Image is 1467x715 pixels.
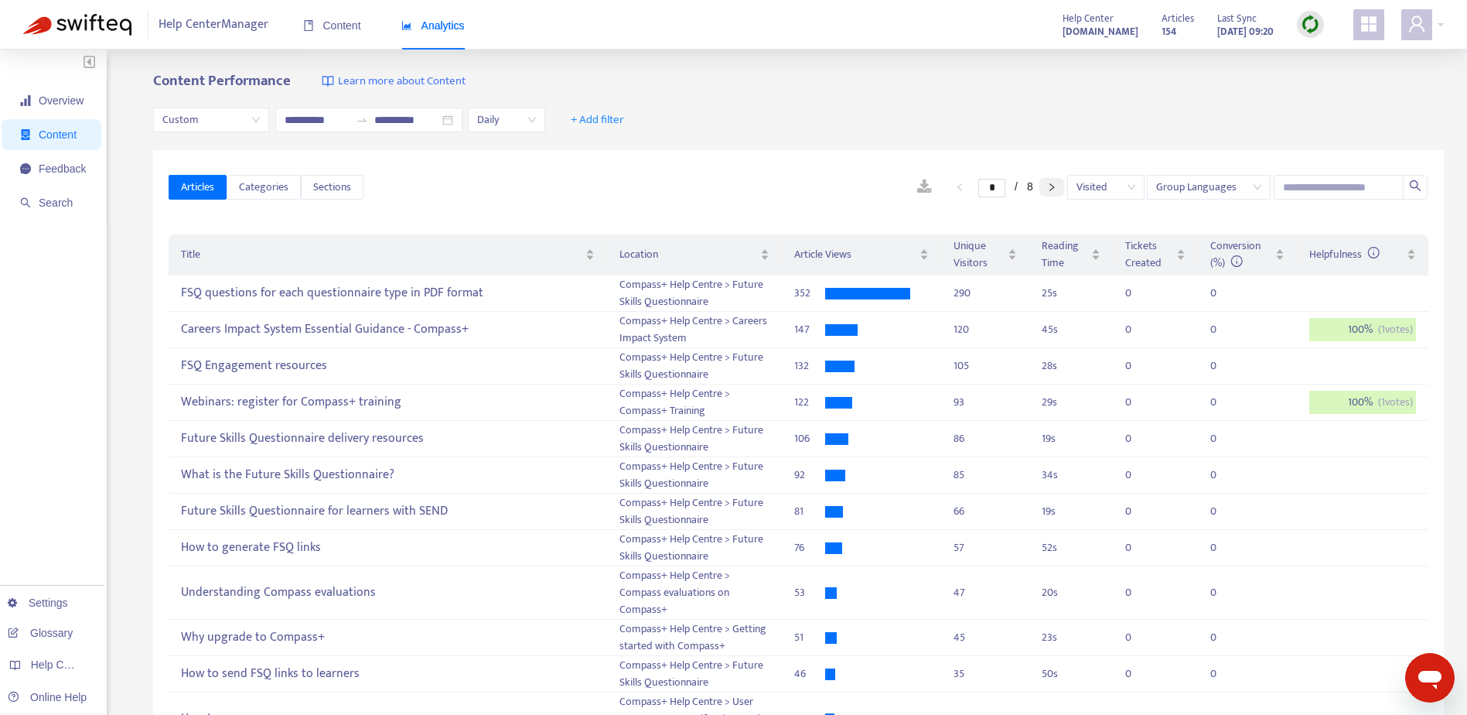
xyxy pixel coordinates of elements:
div: FSQ Engagement resources [181,354,594,379]
div: 0 [1210,321,1241,338]
div: 106 [794,430,825,447]
strong: [DOMAIN_NAME] [1063,23,1138,40]
div: Careers Impact System Essential Guidance - Compass+ [181,317,594,343]
span: search [20,197,31,208]
button: Sections [301,175,363,200]
td: Compass+ Help Centre > Future Skills Questionnaire [607,421,782,457]
button: + Add filter [559,108,636,132]
div: 0 [1210,539,1241,556]
th: Tickets Created [1113,234,1198,275]
div: 0 [1210,629,1241,646]
th: Location [607,234,782,275]
span: Content [39,128,77,141]
div: 86 [954,430,1016,447]
div: 66 [954,503,1016,520]
div: 81 [794,503,825,520]
th: Title [169,234,606,275]
div: 20 s [1042,584,1101,601]
div: 0 [1210,430,1241,447]
a: [DOMAIN_NAME] [1063,22,1138,40]
div: 93 [954,394,1016,411]
span: Analytics [401,19,465,32]
span: Articles [1162,10,1194,27]
div: 0 [1125,584,1156,601]
a: Online Help [8,691,87,703]
b: Content Performance [153,69,291,93]
span: Help Centers [31,659,94,671]
span: search [1409,180,1421,192]
div: 0 [1210,467,1241,484]
div: How to send FSQ links to learners [181,662,594,687]
span: message [20,163,31,174]
span: Title [181,246,582,263]
button: left [947,178,972,197]
div: 105 [954,357,1016,375]
span: right [1047,183,1056,192]
div: 0 [1210,357,1241,375]
div: How to generate FSQ links [181,535,594,561]
span: Help Center [1063,10,1114,27]
span: Categories [239,179,288,196]
strong: [DATE] 09:20 [1217,23,1274,40]
li: 1/8 [978,178,1033,197]
div: 50 s [1042,665,1101,682]
div: 0 [1125,539,1156,556]
span: Search [39,197,73,209]
button: Articles [169,175,227,200]
span: Location [619,246,757,263]
div: 53 [794,584,825,601]
div: 0 [1125,285,1156,302]
th: Article Views [782,234,941,275]
div: 0 [1125,665,1156,682]
div: 0 [1210,503,1241,520]
td: Compass+ Help Centre > Careers Impact System [607,312,782,348]
div: 29 s [1042,394,1101,411]
img: image-link [322,75,334,87]
div: 76 [794,539,825,556]
div: 57 [954,539,1016,556]
span: user [1407,15,1426,33]
div: 85 [954,467,1016,484]
div: 0 [1125,394,1156,411]
div: 25 s [1042,285,1101,302]
div: 47 [954,584,1016,601]
span: Daily [477,108,536,132]
div: 0 [1210,394,1241,411]
div: 100 % [1309,391,1416,414]
div: 19 s [1042,503,1101,520]
span: book [303,20,314,31]
div: 120 [954,321,1016,338]
td: Compass+ Help Centre > Future Skills Questionnaire [607,275,782,312]
div: 92 [794,467,825,484]
button: right [1039,178,1064,197]
span: Custom [162,108,260,132]
td: Compass+ Help Centre > Future Skills Questionnaire [607,530,782,566]
div: 0 [1125,629,1156,646]
span: signal [20,95,31,106]
span: Help Center Manager [159,10,268,39]
div: 132 [794,357,825,375]
span: Visited [1076,176,1135,199]
span: Articles [181,179,214,196]
td: Compass+ Help Centre > Future Skills Questionnaire [607,348,782,385]
div: Understanding Compass evaluations [181,580,594,606]
td: Compass+ Help Centre > Getting started with Compass+ [607,620,782,656]
td: Compass+ Help Centre > Future Skills Questionnaire [607,494,782,530]
th: Unique Visitors [941,234,1029,275]
div: 290 [954,285,1016,302]
span: Tickets Created [1125,238,1173,272]
div: 147 [794,321,825,338]
button: Categories [227,175,301,200]
div: 34 s [1042,467,1101,484]
div: 100 % [1309,318,1416,341]
td: Compass+ Help Centre > Future Skills Questionnaire [607,457,782,494]
div: 0 [1210,285,1241,302]
div: Future Skills Questionnaire for learners with SEND [181,499,594,525]
div: 0 [1125,430,1156,447]
span: Last Sync [1217,10,1257,27]
div: 52 s [1042,539,1101,556]
span: Reading Time [1042,238,1089,272]
span: appstore [1360,15,1378,33]
span: area-chart [401,20,412,31]
span: Conversion (%) [1210,237,1261,272]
